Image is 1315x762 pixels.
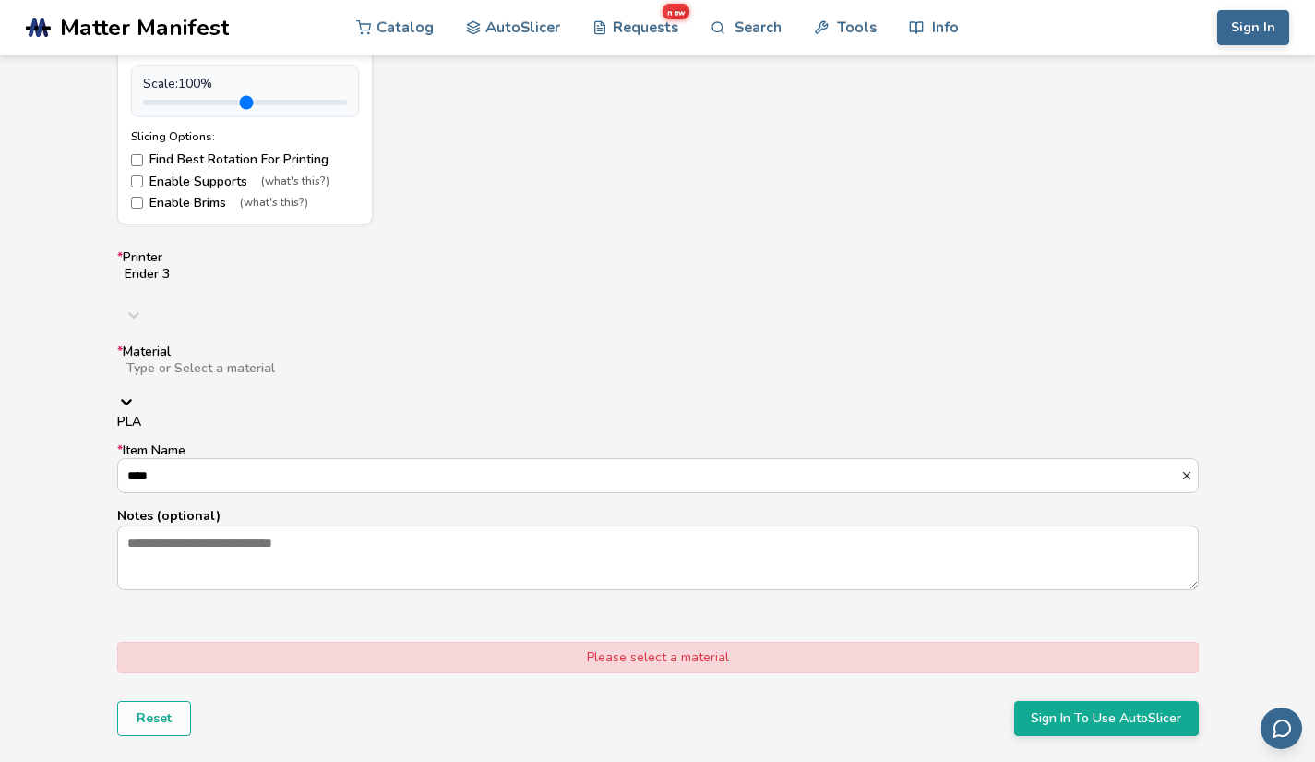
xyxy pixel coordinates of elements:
div: Type or Select a material [126,361,1189,376]
label: Item Name [117,443,1199,493]
span: (what's this?) [240,197,308,210]
span: new [663,4,689,19]
label: Enable Supports [131,175,359,189]
button: Reset [117,701,191,736]
div: Slicing Options: [131,130,359,143]
div: Ender 3 [125,267,1191,282]
input: Enable Supports(what's this?) [131,175,143,187]
textarea: Notes (optional) [118,526,1198,589]
label: Find Best Rotation For Printing [131,152,359,167]
p: Notes (optional) [117,506,1199,526]
button: Send feedback via email [1261,708,1302,749]
button: Sign In To Use AutoSlicer [1014,701,1199,736]
span: Scale: 100 % [143,77,212,91]
label: Printer [117,250,1199,332]
div: Please select a material [117,642,1199,673]
label: Enable Brims [131,196,359,211]
input: Enable Brims(what's this?) [131,197,143,209]
input: *Item Name [118,459,1180,492]
span: (what's this?) [261,175,329,188]
input: *MaterialType or Select a materialPLA [125,376,711,391]
input: Find Best Rotation For Printing [131,154,143,166]
button: *Item Name [1180,469,1198,482]
span: Matter Manifest [60,15,229,41]
label: Material [117,345,1199,429]
button: Sign In [1217,10,1289,45]
div: PLA [117,415,1199,429]
div: File Size: 4.36MB [131,46,359,59]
